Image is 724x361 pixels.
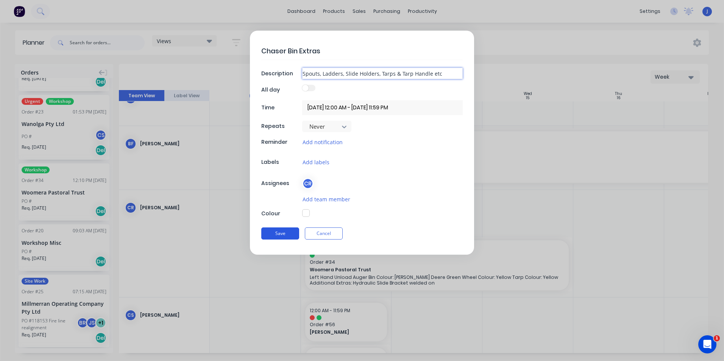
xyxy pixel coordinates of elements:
div: Repeats [261,122,300,130]
div: Reminder [261,138,300,146]
button: Add team member [302,195,351,204]
div: CR [302,178,314,189]
div: Assignees [261,179,300,187]
div: Colour [261,210,300,218]
textarea: Chaser Bin Extras [261,42,463,60]
button: Add labels [302,158,330,166]
span: 1 [714,335,720,341]
div: Time [261,104,300,112]
button: Cancel [305,227,343,240]
iframe: Intercom live chat [698,335,716,353]
div: Description [261,70,300,78]
div: All day [261,86,300,94]
button: Add notification [302,138,343,146]
input: Enter a description [302,68,463,79]
button: Save [261,227,299,240]
div: Labels [261,158,300,166]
